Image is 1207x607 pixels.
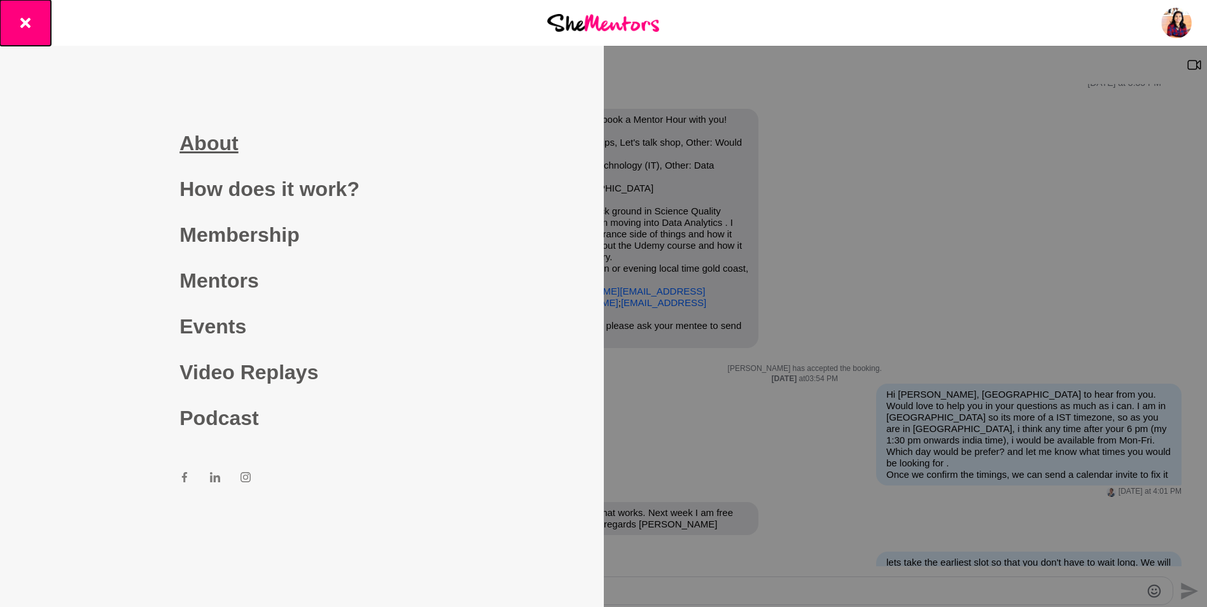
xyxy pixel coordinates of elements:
[210,471,220,487] a: LinkedIn
[179,471,190,487] a: Facebook
[179,212,424,258] a: Membership
[179,395,424,441] a: Podcast
[179,303,424,349] a: Events
[547,14,659,31] img: She Mentors Logo
[179,120,424,166] a: About
[179,258,424,303] a: Mentors
[179,166,424,212] a: How does it work?
[241,471,251,487] a: Instagram
[179,349,424,395] a: Video Replays
[1161,8,1192,38] img: Diana Philip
